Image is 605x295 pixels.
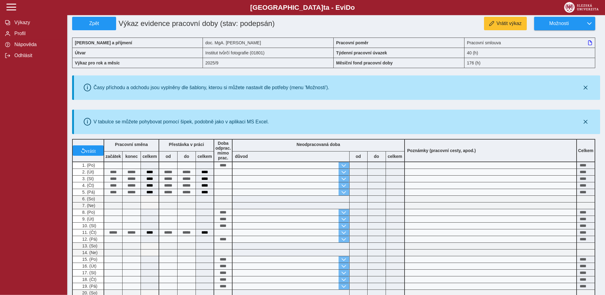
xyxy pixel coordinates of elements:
span: Profil [13,31,62,36]
b: konec [123,154,141,159]
button: vrátit [73,145,104,156]
b: Útvar [75,50,86,55]
b: Celkem [578,148,593,153]
b: Pracovní poměr [336,40,369,45]
span: 18. (Čt) [81,277,97,282]
div: Časy příchodu a odchodu jsou vyplněny dle šablony, kterou si můžete nastavit dle potřeby (menu 'M... [94,85,329,90]
b: [GEOGRAPHIC_DATA] a - Evi [18,4,587,12]
b: celkem [386,154,404,159]
b: do [178,154,196,159]
span: 10. (St) [81,223,96,228]
img: logo_web_su.png [564,2,599,13]
div: 176 (h) [464,58,595,68]
span: 3. (St) [81,176,94,181]
span: 9. (Út) [81,217,94,221]
span: D [346,4,350,11]
span: 19. (Pá) [81,284,97,289]
span: 13. (So) [81,243,97,248]
span: 1. (Po) [81,163,95,168]
b: důvod [235,154,248,159]
span: 5. (Pá) [81,190,95,195]
span: 17. (St) [81,270,96,275]
b: Výkaz pro rok a měsíc [75,60,120,65]
div: Pracovní smlouva [464,38,595,48]
b: Doba odprac. mimo prac. [215,141,231,160]
span: Zpět [75,21,113,26]
span: 14. (Ne) [81,250,98,255]
div: 2025/9 [203,58,334,68]
span: vrátit [86,148,96,153]
b: Poznámky (pracovní cesty, apod.) [405,148,479,153]
span: 4. (Čt) [81,183,94,188]
b: Pracovní směna [115,142,148,147]
div: 40 (h) [464,48,595,58]
span: 2. (Út) [81,169,94,174]
b: Přestávka v práci [169,142,204,147]
button: Vrátit výkaz [484,17,527,30]
button: Zpět [72,17,116,30]
b: do [368,154,386,159]
h1: Výkaz evidence pracovní doby (stav: podepsán) [116,17,292,30]
b: Neodpracovaná doba [297,142,340,147]
b: celkem [141,154,159,159]
b: od [350,154,367,159]
b: Měsíční fond pracovní doby [336,60,393,65]
b: Týdenní pracovní úvazek [336,50,387,55]
span: 11. (Čt) [81,230,97,235]
span: Možnosti [539,21,579,26]
span: 16. (Út) [81,264,97,268]
span: t [323,4,325,11]
div: V tabulce se můžete pohybovat pomocí šipek, podobně jako v aplikaci MS Excel. [94,119,269,125]
span: Výkazy [13,20,62,25]
span: Nápověda [13,42,62,47]
b: od [159,154,177,159]
span: o [351,4,355,11]
div: Institut tvůrčí fotografie (01801) [203,48,334,58]
span: Odhlásit [13,53,62,58]
b: [PERSON_NAME] a příjmení [75,40,132,45]
b: začátek [104,154,122,159]
b: celkem [196,154,214,159]
span: 15. (Po) [81,257,97,262]
span: Vrátit výkaz [497,21,522,26]
span: 8. (Po) [81,210,95,215]
span: 6. (So) [81,196,95,201]
div: doc. MgA. [PERSON_NAME] [203,38,334,48]
button: Možnosti [534,17,584,30]
span: 12. (Pá) [81,237,97,242]
span: 7. (Ne) [81,203,95,208]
